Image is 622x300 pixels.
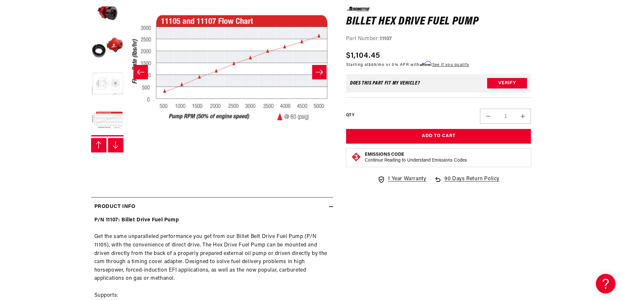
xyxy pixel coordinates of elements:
div: Part Number: [346,35,531,43]
span: Affirm [420,61,431,66]
h1: Billet Hex Drive Fuel Pump [346,16,531,27]
button: Slide left [134,65,148,79]
strong: P/N 11107: Billet Drive Fuel Pump [94,217,179,223]
a: 90 Days Return Policy [434,175,500,190]
button: Emissions CodeContinue Reading to Understand Emissions Codes [365,152,467,164]
p: Continue Reading to Understand Emissions Codes [365,158,467,164]
button: Load image 6 in gallery view [91,104,124,136]
img: Emissions code [351,152,361,162]
strong: 11107 [380,36,392,41]
span: 1 Year Warranty [388,175,426,183]
label: QTY [346,113,354,118]
summary: Product Info [91,197,333,216]
button: Load image 4 in gallery view [91,32,124,65]
button: Verify [487,78,527,88]
span: 90 Days Return Policy [444,175,500,190]
button: Load image 5 in gallery view [91,68,124,101]
button: Slide right [108,138,124,152]
a: See if you qualify - Learn more about Affirm Financing (opens in modal) [432,63,469,67]
p: Starting at /mo or 0% APR with . [346,61,469,68]
span: $69 [369,63,376,67]
div: Does This part fit My vehicle? [350,81,420,86]
button: Slide left [91,138,107,152]
button: Slide right [312,65,327,79]
button: Add to Cart [346,129,531,144]
h2: Product Info [94,203,136,211]
span: $1,104.45 [346,50,380,61]
a: 1 Year Warranty [377,175,426,183]
strong: Emissions Code [365,152,404,157]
